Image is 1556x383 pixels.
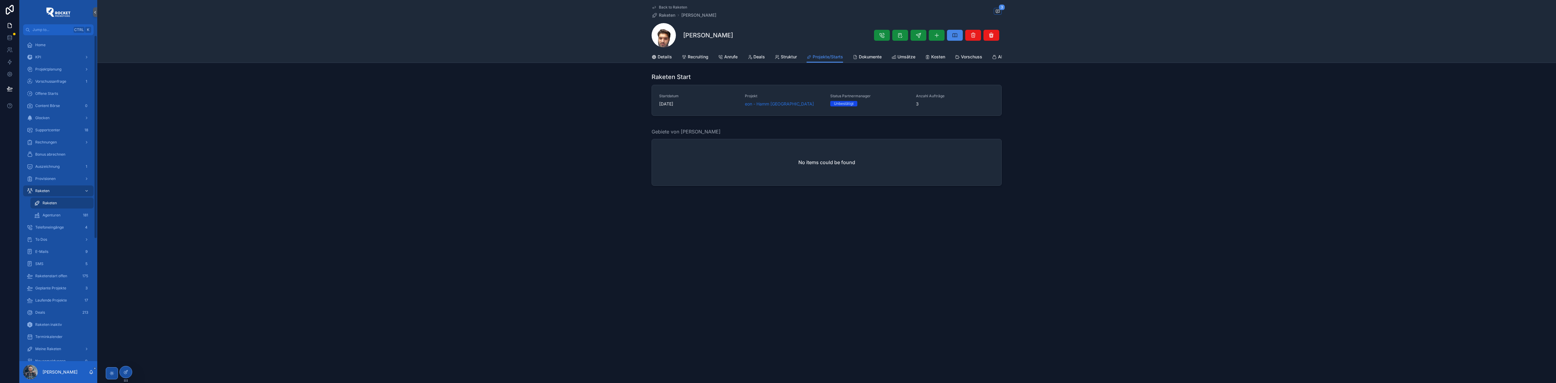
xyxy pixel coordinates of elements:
[30,198,94,209] a: Raketen
[35,43,46,47] span: Home
[83,126,90,134] div: 18
[83,297,90,304] div: 17
[23,343,94,354] a: Meine Raketen
[83,357,90,365] div: 0
[35,91,58,96] span: Offene Starts
[23,246,94,257] a: E-Mails9
[652,128,721,135] span: Gebiete von [PERSON_NAME]
[23,64,94,75] a: Projektplanung
[35,164,60,169] span: Auszeichnung
[43,369,77,375] p: [PERSON_NAME]
[652,73,691,81] h1: Raketen Start
[81,212,90,219] div: 181
[688,54,708,60] span: Recruiting
[23,173,94,184] a: Provisionen
[74,27,84,33] span: Ctrl
[747,51,765,64] a: Deals
[23,258,94,269] a: SMS5
[35,298,67,303] span: Laufende Projekte
[35,55,41,60] span: KPI
[659,5,687,10] span: Back to Raketen
[798,159,855,166] h2: No items could be found
[23,112,94,123] a: Glocken
[23,222,94,233] a: Telefoneingänge4
[681,12,716,18] a: [PERSON_NAME]
[43,201,57,205] span: Raketen
[23,125,94,136] a: Supportcenter18
[83,224,90,231] div: 4
[23,331,94,342] a: Terminkalender
[35,261,43,266] span: SMS
[775,51,797,64] a: Struktur
[35,152,65,157] span: Bonus abrechnen
[35,249,48,254] span: E-Mails
[83,260,90,267] div: 5
[35,237,47,242] span: To Dos
[81,272,90,280] div: 175
[652,51,672,64] a: Details
[33,27,71,32] span: Jump to...
[35,79,66,84] span: Vorschussanfrage
[35,116,50,120] span: Glocken
[807,51,843,63] a: Projekte/Starts
[652,5,687,10] a: Back to Raketen
[961,54,982,60] span: Vorschuss
[23,161,94,172] a: Auszeichnung1
[30,210,94,221] a: Agenturen181
[43,213,60,218] span: Agenturen
[718,51,738,64] a: Anrufe
[83,285,90,292] div: 3
[931,54,945,60] span: Kosten
[83,78,90,85] div: 1
[992,51,1023,64] a: Abrechnung
[35,286,66,291] span: Geplante Projekte
[658,54,672,60] span: Details
[83,102,90,109] div: 0
[23,137,94,148] a: Rechnungen
[35,359,66,364] span: Neuanmeldungen
[35,310,45,315] span: Deals
[35,188,50,193] span: Raketen
[23,149,94,160] a: Bonus abrechnen
[781,54,797,60] span: Struktur
[35,322,62,327] span: Raketen inaktiv
[813,54,843,60] span: Projekte/Starts
[23,271,94,281] a: Raketenstart offen175
[23,283,94,294] a: Geplante Projekte3
[916,94,994,98] span: Anzahl Aufträge
[23,100,94,111] a: Content Börse0
[35,176,56,181] span: Provisionen
[35,347,61,351] span: Meine Raketen
[998,54,1023,60] span: Abrechnung
[659,12,675,18] span: Raketen
[23,40,94,50] a: Home
[830,94,909,98] span: Status Partnermanager
[23,356,94,367] a: Neuanmeldungen0
[994,8,1002,16] button: 3
[23,295,94,306] a: Laufende Projekte17
[23,307,94,318] a: Deals213
[35,103,60,108] span: Content Börse
[35,140,57,145] span: Rechnungen
[916,101,994,107] span: 3
[955,51,982,64] a: Vorschuss
[897,54,915,60] span: Umsätze
[23,24,94,35] button: Jump to...CtrlK
[83,163,90,170] div: 1
[925,51,945,64] a: Kosten
[23,88,94,99] a: Offene Starts
[745,101,814,107] a: eon - Hamm [GEOGRAPHIC_DATA]
[682,51,708,64] a: Recruiting
[859,54,882,60] span: Dokumente
[23,76,94,87] a: Vorschussanfrage1
[724,54,738,60] span: Anrufe
[35,67,61,72] span: Projektplanung
[999,4,1005,10] span: 3
[35,128,60,133] span: Supportcenter
[659,101,738,107] span: [DATE]
[652,85,1001,116] a: Startdatum[DATE]Projekteon - Hamm [GEOGRAPHIC_DATA]Status PartnermanagerUnbestätigtAnzahl Aufträge3
[659,94,738,98] span: Startdatum
[35,225,64,230] span: Telefoneingänge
